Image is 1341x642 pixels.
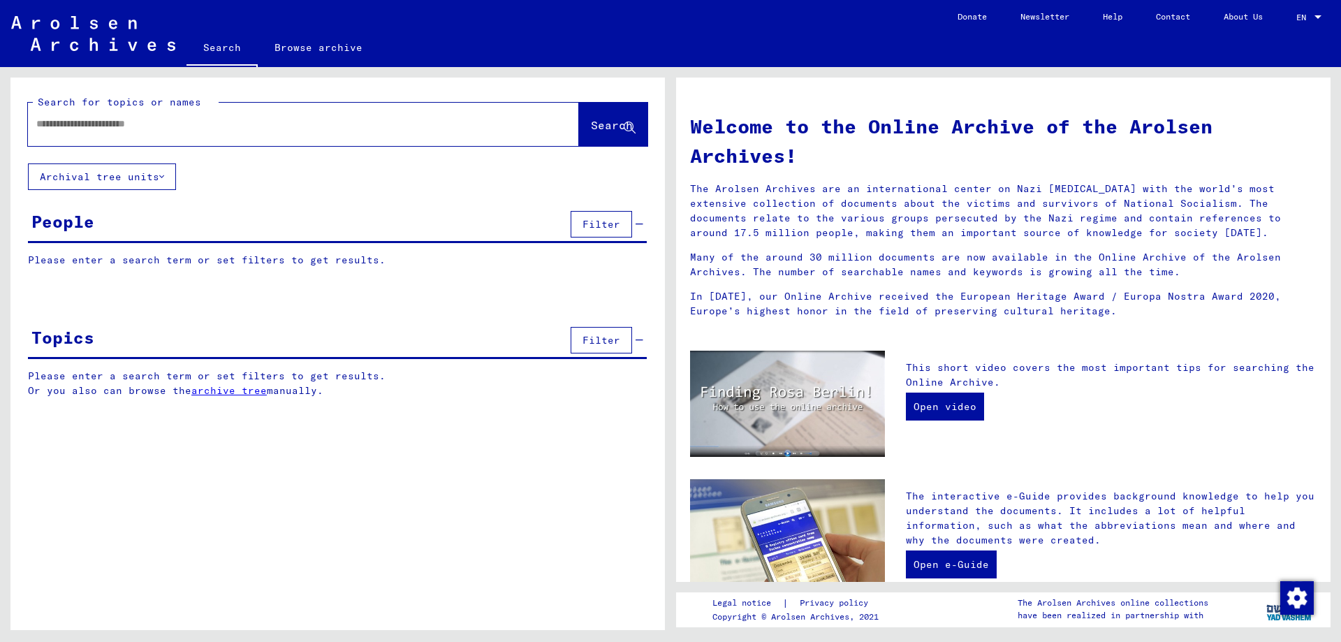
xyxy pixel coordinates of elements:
[906,550,997,578] a: Open e-Guide
[690,112,1317,170] h1: Welcome to the Online Archive of the Arolsen Archives!
[591,118,633,132] span: Search
[579,103,647,146] button: Search
[690,289,1317,319] p: In [DATE], our Online Archive received the European Heritage Award / Europa Nostra Award 2020, Eu...
[690,351,885,457] img: video.jpg
[571,327,632,353] button: Filter
[1018,597,1208,609] p: The Arolsen Archives online collections
[1280,581,1313,614] div: Change consent
[571,211,632,238] button: Filter
[712,596,782,611] a: Legal notice
[31,325,94,350] div: Topics
[1280,581,1314,615] img: Change consent
[582,334,620,346] span: Filter
[186,31,258,67] a: Search
[31,209,94,234] div: People
[906,393,984,421] a: Open video
[582,218,620,231] span: Filter
[28,163,176,190] button: Archival tree units
[906,360,1317,390] p: This short video covers the most important tips for searching the Online Archive.
[11,16,175,51] img: Arolsen_neg.svg
[712,596,885,611] div: |
[38,96,201,108] mat-label: Search for topics or names
[690,250,1317,279] p: Many of the around 30 million documents are now available in the Online Archive of the Arolsen Ar...
[906,489,1317,548] p: The interactive e-Guide provides background knowledge to help you understand the documents. It in...
[690,479,885,609] img: eguide.jpg
[28,369,647,398] p: Please enter a search term or set filters to get results. Or you also can browse the manually.
[191,384,267,397] a: archive tree
[712,611,885,623] p: Copyright © Arolsen Archives, 2021
[690,182,1317,240] p: The Arolsen Archives are an international center on Nazi [MEDICAL_DATA] with the world’s most ext...
[1263,592,1316,627] img: yv_logo.png
[789,596,885,611] a: Privacy policy
[1296,13,1312,22] span: EN
[28,253,647,268] p: Please enter a search term or set filters to get results.
[1018,609,1208,622] p: have been realized in partnership with
[258,31,379,64] a: Browse archive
